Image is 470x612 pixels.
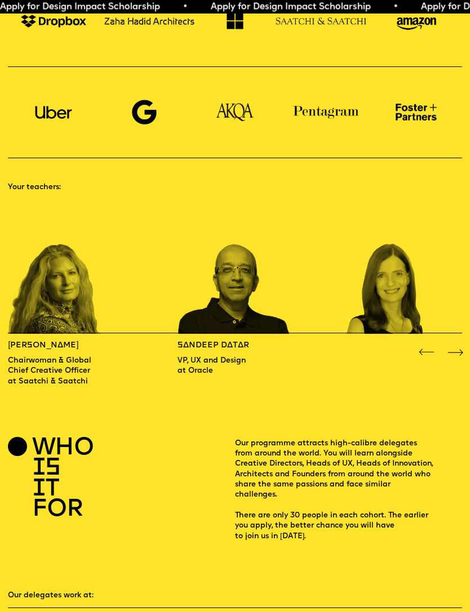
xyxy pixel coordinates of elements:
div: 11 / 16 [178,202,290,334]
div: Previous slide [417,343,436,361]
p: VP, UX and Design at Oracle [178,356,262,377]
div: 10 / 16 [8,202,121,334]
h5: [PERSON_NAME] [8,341,92,351]
p: Your teachers: [8,182,462,193]
h5: Sandeep Datar [178,341,262,351]
div: Next slide [446,343,464,361]
span: • [167,2,172,11]
h2: who is it for [32,439,79,521]
span: • [378,2,383,11]
p: Our programme attracts high-calibre delegates from around the world. You will learn alongside Cre... [235,439,462,542]
p: Chairwoman & Global Chief Creative Officer at Saatchi & Saatchi [8,356,92,387]
p: Our delegates work at: [8,591,462,601]
div: 12 / 16 [347,202,459,334]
